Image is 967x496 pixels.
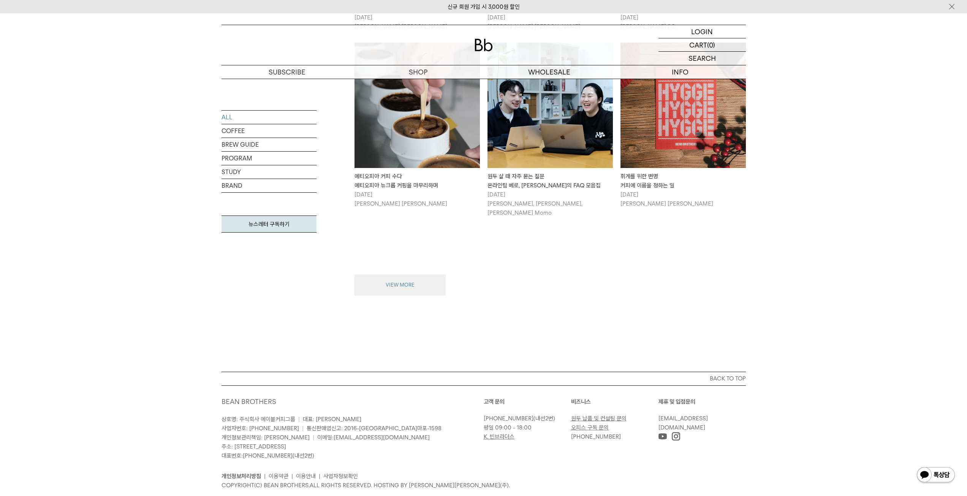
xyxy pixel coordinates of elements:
[222,398,276,406] a: BEAN BROTHERS
[222,452,314,459] span: 대표번호: (내선2번)
[222,65,353,79] a: SUBSCRIBE
[658,38,746,52] a: CART (0)
[484,423,567,432] p: 평일 09:00 - 18:00
[689,38,707,51] p: CART
[269,473,288,480] a: 이용약관
[620,190,746,208] p: [DATE] [PERSON_NAME] [PERSON_NAME]
[571,397,658,406] p: 비즈니스
[355,43,480,168] img: 에티오피아 커피 수다에티오피아 뉴크롭 커핑을 마무리하며
[484,415,533,422] a: [PHONE_NUMBER]
[487,43,613,217] a: 원두 살 때 자주 묻는 질문온라인팀 베로, 안나의 FAQ 모음집 원두 살 때 자주 묻는 질문온라인팀 베로, [PERSON_NAME]의 FAQ 모음집 [DATE][PERSON_...
[222,372,746,385] button: BACK TO TOP
[298,416,300,423] span: |
[222,124,317,138] a: COFFEE
[691,25,713,38] p: LOGIN
[484,65,615,79] p: WHOLESALE
[707,38,715,51] p: (0)
[355,172,480,190] div: 에티오피아 커피 수다 에티오피아 뉴크롭 커핑을 마무리하며
[302,425,304,432] span: |
[222,216,317,233] a: 뉴스레터 구독하기
[222,425,299,432] span: 사업자번호: [PHONE_NUMBER]
[222,416,295,423] span: 상호명: 주식회사 에이블커피그룹
[355,190,480,208] p: [DATE] [PERSON_NAME] [PERSON_NAME]
[313,434,314,441] span: |
[658,25,746,38] a: LOGIN
[487,172,613,190] div: 원두 살 때 자주 묻는 질문 온라인팀 베로, [PERSON_NAME]의 FAQ 모음집
[222,152,317,165] a: PROGRAM
[620,43,746,168] img: 휘게를 위한 변명커피에 이름을 정하는 일
[658,415,708,431] a: [EMAIL_ADDRESS][DOMAIN_NAME]
[571,415,627,422] a: 원두 납품 및 컨설팅 문의
[620,43,746,208] a: 휘게를 위한 변명커피에 이름을 정하는 일 휘게를 위한 변명커피에 이름을 정하는 일 [DATE][PERSON_NAME] [PERSON_NAME]
[688,52,716,65] p: SEARCH
[323,473,358,480] a: 사업자정보확인
[222,165,317,179] a: STUDY
[620,172,746,190] div: 휘게를 위한 변명 커피에 이름을 정하는 일
[448,3,520,10] a: 신규 회원 가입 시 3,000원 할인
[658,397,746,406] p: 제휴 및 입점문의
[222,138,317,151] a: BREW GUIDE
[222,481,746,490] p: COPYRIGHT(C) BEAN BROTHERS. ALL RIGHTS RESERVED. HOSTING BY [PERSON_NAME][PERSON_NAME](주).
[484,397,571,406] p: 고객 문의
[296,473,316,480] a: 이용안내
[487,190,613,217] p: [DATE] [PERSON_NAME], [PERSON_NAME], [PERSON_NAME] Momo
[615,65,746,79] p: INFO
[222,443,286,450] span: 주소: [STREET_ADDRESS]
[222,473,261,480] a: 개인정보처리방침
[319,472,320,481] li: |
[355,274,446,296] button: VIEW MORE
[355,43,480,208] a: 에티오피아 커피 수다에티오피아 뉴크롭 커핑을 마무리하며 에티오피아 커피 수다에티오피아 뉴크롭 커핑을 마무리하며 [DATE][PERSON_NAME] [PERSON_NAME]
[303,416,361,423] span: 대표: [PERSON_NAME]
[916,466,956,485] img: 카카오톡 채널 1:1 채팅 버튼
[475,39,493,51] img: 로고
[334,434,430,441] a: [EMAIL_ADDRESS][DOMAIN_NAME]
[222,179,317,192] a: BRAND
[571,433,621,440] a: [PHONE_NUMBER]
[317,434,430,441] span: 이메일:
[222,111,317,124] a: ALL
[571,424,609,431] a: 오피스 구독 문의
[264,472,266,481] li: |
[484,433,514,440] a: K. 빈브라더스
[484,414,567,423] p: (내선2번)
[291,472,293,481] li: |
[307,425,442,432] span: 통신판매업신고: 2016-[GEOGRAPHIC_DATA]마포-1598
[353,65,484,79] a: SHOP
[243,452,293,459] a: [PHONE_NUMBER]
[487,43,613,168] img: 원두 살 때 자주 묻는 질문온라인팀 베로, 안나의 FAQ 모음집
[222,434,310,441] span: 개인정보관리책임: [PERSON_NAME]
